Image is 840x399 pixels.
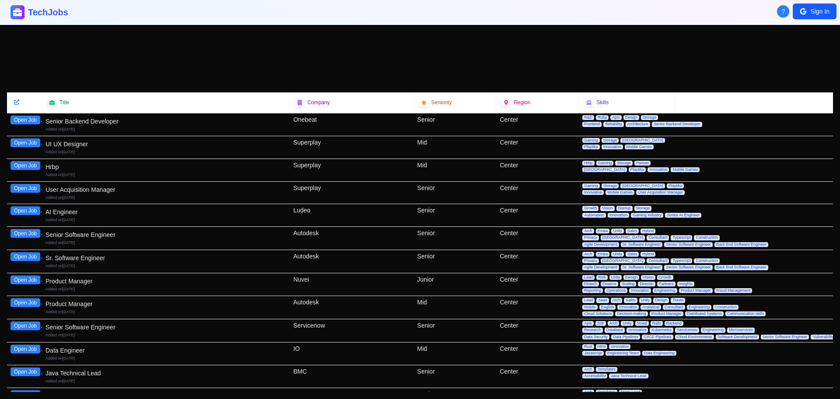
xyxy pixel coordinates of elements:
[582,311,613,316] span: Cloud Solutions
[642,351,676,356] span: Data Engineering
[582,328,603,332] span: Research
[642,335,673,339] span: CI/CD Pipelines
[651,321,663,326] span: Rails
[45,277,286,286] div: Product Manager
[620,138,665,143] span: [GEOGRAPHIC_DATA]
[514,99,530,106] span: Region
[45,240,286,246] div: Added on [DATE]
[10,275,40,284] button: Open Job
[777,5,789,18] button: About Techjobs
[657,282,675,286] span: Partners
[714,265,768,270] span: Back End Software Engineer
[496,227,579,250] div: Center
[641,275,655,280] span: Vision
[496,273,579,296] div: Center
[10,138,40,147] button: Open Job
[694,235,720,240] span: Construction
[582,161,595,166] span: Hrbp
[582,115,594,120] span: R&D
[582,374,607,378] span: Accessibility
[414,296,497,319] div: Mid
[45,378,286,384] div: Added on [DATE]
[716,335,759,339] span: Software Development
[609,344,630,349] span: Innovative
[634,161,651,166] span: Partner
[10,321,40,330] button: Open Job
[596,99,609,106] span: Skills
[596,298,609,303] span: Saas
[414,343,497,365] div: Mid
[582,321,594,326] span: Apis
[10,184,40,193] button: Open Job
[290,113,413,136] div: Onebeat
[713,305,739,310] span: Construction
[639,298,652,303] span: Unity
[582,258,599,263] span: Privacy
[626,328,648,332] span: Innovative
[626,122,650,127] span: Architecture
[623,275,639,280] span: Design
[28,6,170,18] h1: TechJobs
[414,365,497,388] div: Senior
[761,335,809,339] span: Senior Software Engineer
[290,136,413,159] div: Superplay
[657,275,673,280] span: Growth
[617,305,639,310] span: Innovative
[414,250,497,273] div: Senior
[675,328,699,332] span: Servicenow
[653,288,677,293] span: Engineering
[582,252,594,257] span: Arch
[10,161,40,170] button: Open Job
[602,145,623,149] span: Innovative
[582,167,627,172] span: [GEOGRAPHIC_DATA]
[496,319,579,342] div: Center
[603,122,624,127] span: Reliability
[596,252,610,257] span: Emea
[625,145,654,149] span: Mobile Games
[45,254,286,262] div: Sr. Software Engineer
[10,298,40,307] button: Open Job
[640,252,655,257] span: Hybrid
[653,298,669,303] span: Design
[290,227,413,250] div: Autodesk
[414,227,497,250] div: Senior
[623,115,639,120] span: Design
[605,328,625,332] span: Database
[685,311,724,316] span: Distributed Systems
[45,309,286,315] div: Added on [DATE]
[45,300,286,308] div: Product Manager
[45,263,286,269] div: Added on [DATE]
[629,167,646,172] span: Playtika
[10,229,40,238] button: Open Job
[290,319,413,342] div: Servicenow
[650,311,683,316] span: Product Manager
[647,258,669,263] span: Consultant
[665,321,683,326] span: Backend
[582,275,595,280] span: Lead
[59,99,69,106] span: Title
[595,321,606,326] span: Solr
[582,344,594,349] span: Rust
[694,258,720,263] span: Construction
[45,356,286,361] div: Added on [DATE]
[677,282,694,286] span: Insights
[45,117,286,126] div: Senior Backend Developer
[631,213,663,218] span: Gaming Industry
[582,298,595,303] span: Lead
[10,116,40,124] button: Open Job
[611,229,624,233] span: Unity
[667,184,684,188] span: Playtika
[45,230,286,239] div: Senior Software Engineer
[636,190,685,195] span: User Acquisition Manager
[602,184,619,188] span: Storage
[608,213,630,218] span: Innovation
[45,149,286,155] div: Added on [DATE]
[290,343,413,365] div: IO
[611,298,623,303] span: Arch
[621,242,663,247] span: Sr. Software Engineer
[616,206,633,211] span: Startup
[664,242,713,247] span: Senior Software Engineer
[652,122,702,127] span: Senior Backend Developer
[496,250,579,273] div: Center
[647,235,669,240] span: Consultant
